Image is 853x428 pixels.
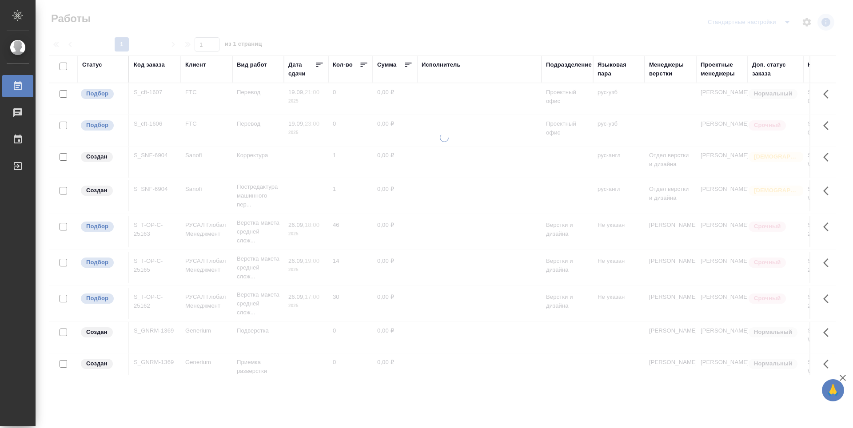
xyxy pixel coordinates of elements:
[86,222,108,231] p: Подбор
[818,353,839,375] button: Здесь прячутся важные кнопки
[649,60,692,78] div: Менеджеры верстки
[701,60,743,78] div: Проектные менеджеры
[422,60,461,69] div: Исполнитель
[818,83,839,105] button: Здесь прячутся важные кнопки
[80,257,124,269] div: Можно подбирать исполнителей
[818,322,839,343] button: Здесь прячутся важные кнопки
[86,121,108,130] p: Подбор
[598,60,640,78] div: Языковая пара
[134,60,165,69] div: Код заказа
[818,288,839,309] button: Здесь прячутся важные кнопки
[80,119,124,131] div: Можно подбирать исполнителей
[80,358,124,370] div: Заказ еще не согласован с клиентом, искать исполнителей рано
[80,293,124,305] div: Можно подбирать исполнителей
[546,60,592,69] div: Подразделение
[822,379,844,401] button: 🙏
[86,294,108,303] p: Подбор
[86,328,108,337] p: Создан
[82,60,102,69] div: Статус
[818,180,839,202] button: Здесь прячутся важные кнопки
[86,359,108,368] p: Создан
[808,60,842,69] div: Код работы
[86,186,108,195] p: Создан
[80,88,124,100] div: Можно подбирать исполнителей
[752,60,799,78] div: Доп. статус заказа
[333,60,353,69] div: Кол-во
[185,60,206,69] div: Клиент
[80,185,124,197] div: Заказ еще не согласован с клиентом, искать исполнителей рано
[825,381,841,400] span: 🙏
[86,89,108,98] p: Подбор
[377,60,396,69] div: Сумма
[80,151,124,163] div: Заказ еще не согласован с клиентом, искать исполнителей рано
[86,152,108,161] p: Создан
[818,115,839,136] button: Здесь прячутся важные кнопки
[80,326,124,338] div: Заказ еще не согласован с клиентом, искать исполнителей рано
[80,221,124,233] div: Можно подбирать исполнителей
[86,258,108,267] p: Подбор
[818,147,839,168] button: Здесь прячутся важные кнопки
[818,252,839,273] button: Здесь прячутся важные кнопки
[288,60,315,78] div: Дата сдачи
[237,60,267,69] div: Вид работ
[818,216,839,238] button: Здесь прячутся важные кнопки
